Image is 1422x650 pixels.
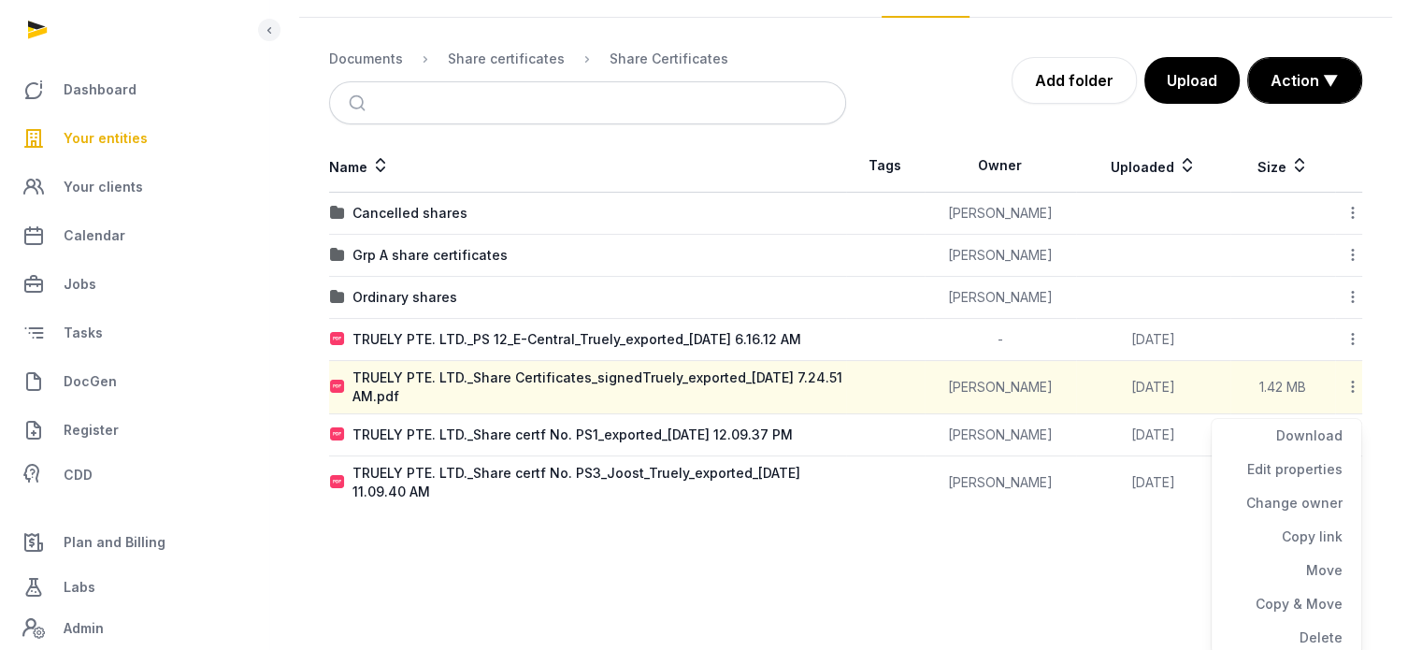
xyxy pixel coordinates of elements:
a: Your entities [15,116,253,161]
div: TRUELY PTE. LTD._Share certf No. PS1_exported_[DATE] 12.09.37 PM [352,426,793,444]
a: Add folder [1012,57,1137,104]
img: pdf.svg [330,332,345,347]
div: Change owner [1212,486,1361,520]
span: CDD [64,464,93,486]
span: Plan and Billing [64,531,165,554]
img: folder.svg [330,206,345,221]
div: Download [1212,419,1361,453]
button: Upload [1144,57,1240,104]
div: Copy & Move [1212,587,1361,621]
a: CDD [15,456,253,494]
img: folder.svg [330,248,345,263]
button: Submit [338,82,381,123]
div: Share Certificates [610,50,728,68]
th: Tags [846,139,925,193]
span: Dashboard [64,79,136,101]
span: [DATE] [1131,426,1175,442]
div: Move [1212,554,1361,587]
img: pdf.svg [330,380,345,395]
div: Documents [329,50,403,68]
td: [PERSON_NAME] [925,193,1076,235]
div: TRUELY PTE. LTD._Share Certificates_signedTruely_exported_[DATE] 7.24.51 AM.pdf [352,368,845,406]
a: Calendar [15,213,253,258]
td: [PERSON_NAME] [925,361,1076,414]
span: DocGen [64,370,117,393]
div: Ordinary shares [352,288,457,307]
a: Tasks [15,311,253,355]
a: Admin [15,610,253,647]
img: pdf.svg [330,475,345,490]
div: Copy link [1212,520,1361,554]
span: Your clients [64,176,143,198]
td: - [925,319,1076,361]
div: Edit properties [1212,453,1361,486]
td: [PERSON_NAME] [925,277,1076,319]
div: Grp A share certificates [352,246,508,265]
nav: Breadcrumb [329,36,846,81]
span: [DATE] [1131,474,1175,490]
a: Plan and Billing [15,520,253,565]
img: pdf.svg [330,427,345,442]
td: [PERSON_NAME] [925,456,1076,510]
a: Your clients [15,165,253,209]
span: [DATE] [1131,331,1175,347]
td: 1.42 MB [1230,361,1335,414]
a: Labs [15,565,253,610]
td: [PERSON_NAME] [925,414,1076,456]
th: Uploaded [1076,139,1230,193]
span: Admin [64,617,104,640]
div: TRUELY PTE. LTD._Share certf No. PS3_Joost_Truely_exported_[DATE] 11.09.40 AM [352,464,845,501]
th: Name [329,139,846,193]
a: Dashboard [15,67,253,112]
div: Cancelled shares [352,204,467,223]
span: Your entities [64,127,148,150]
td: [PERSON_NAME] [925,235,1076,277]
button: Action ▼ [1248,58,1361,103]
span: Calendar [64,224,125,247]
a: DocGen [15,359,253,404]
span: [DATE] [1131,379,1175,395]
a: Jobs [15,262,253,307]
div: TRUELY PTE. LTD._PS 12_E-Central_Truely_exported_[DATE] 6.16.12 AM [352,330,801,349]
a: Register [15,408,253,453]
div: Share certificates [448,50,565,68]
span: Tasks [64,322,103,344]
img: folder.svg [330,290,345,305]
span: Register [64,419,119,441]
span: Jobs [64,273,96,296]
th: Size [1230,139,1335,193]
th: Owner [925,139,1076,193]
span: Labs [64,576,95,599]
